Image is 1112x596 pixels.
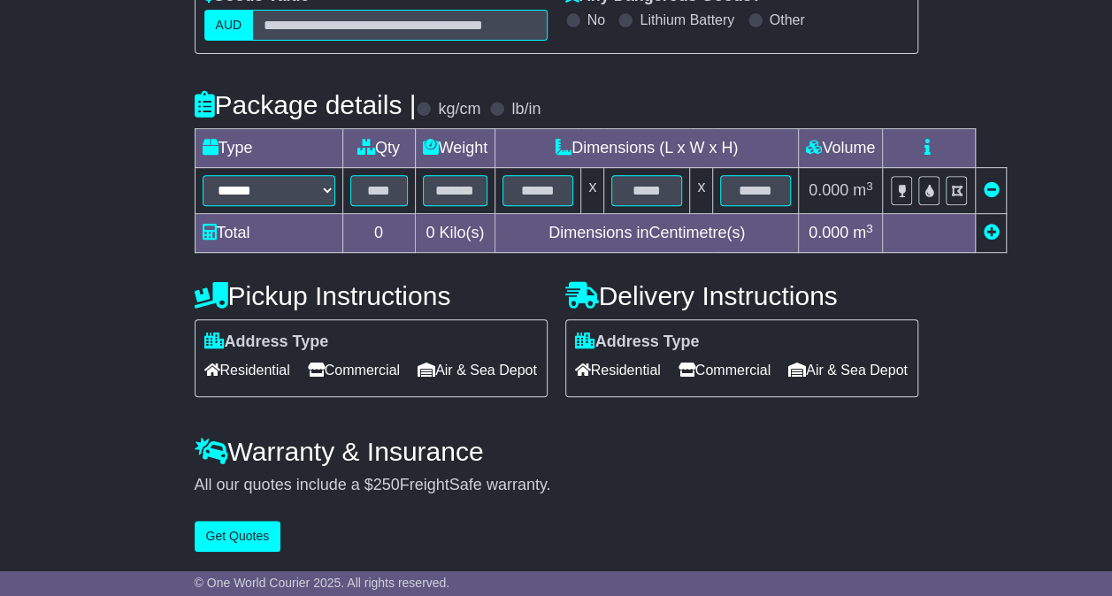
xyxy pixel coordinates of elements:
[342,129,415,168] td: Qty
[866,180,873,193] sup: 3
[565,281,918,310] h4: Delivery Instructions
[581,168,604,214] td: x
[342,214,415,253] td: 0
[195,90,417,119] h4: Package details |
[511,100,541,119] label: lb/in
[415,214,495,253] td: Kilo(s)
[373,476,400,493] span: 250
[853,181,873,199] span: m
[799,129,883,168] td: Volume
[679,356,771,384] span: Commercial
[438,100,480,119] label: kg/cm
[195,437,918,466] h4: Warranty & Insurance
[690,168,713,214] td: x
[983,181,999,199] a: Remove this item
[195,521,281,552] button: Get Quotes
[575,332,700,352] label: Address Type
[426,224,434,241] span: 0
[204,10,254,41] label: AUD
[495,214,799,253] td: Dimensions in Centimetre(s)
[195,576,450,590] span: © One World Courier 2025. All rights reserved.
[308,356,400,384] span: Commercial
[983,224,999,241] a: Add new item
[809,224,848,241] span: 0.000
[575,356,661,384] span: Residential
[809,181,848,199] span: 0.000
[587,11,605,28] label: No
[195,476,918,495] div: All our quotes include a $ FreightSafe warranty.
[204,356,290,384] span: Residential
[418,356,537,384] span: Air & Sea Depot
[853,224,873,241] span: m
[195,129,342,168] td: Type
[640,11,734,28] label: Lithium Battery
[788,356,908,384] span: Air & Sea Depot
[495,129,799,168] td: Dimensions (L x W x H)
[415,129,495,168] td: Weight
[204,332,329,352] label: Address Type
[195,214,342,253] td: Total
[195,281,548,310] h4: Pickup Instructions
[770,11,805,28] label: Other
[866,222,873,235] sup: 3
